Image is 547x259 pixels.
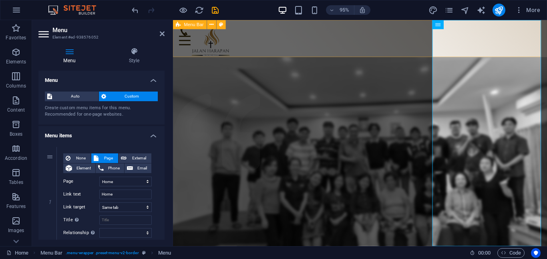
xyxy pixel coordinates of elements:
[45,105,158,118] div: Create custom menu items for this menu. Recommended for one-page websites.
[142,251,146,255] i: This element is a customizable preset
[477,5,486,15] button: text_generator
[531,248,541,258] button: Usercentrics
[461,6,470,15] i: Navigator
[73,153,88,163] span: None
[40,248,171,258] nav: breadcrumb
[359,6,366,14] i: On resize automatically adjust zoom level to fit chosen device.
[119,153,151,163] button: External
[6,248,28,258] a: Click to cancel selection. Double-click to open Pages
[46,5,106,15] img: Editor Logo
[74,163,93,173] span: Element
[6,83,26,89] p: Columns
[7,107,25,113] p: Content
[38,47,104,64] h4: Menu
[6,35,26,41] p: Favorites
[63,163,95,173] button: Element
[101,153,116,163] span: Page
[91,153,118,163] button: Page
[96,163,124,173] button: Phone
[158,248,171,258] span: Click to select. Double-click to edit
[178,5,188,15] button: Click here to leave preview mode and continue editing
[63,215,99,225] label: Title
[470,248,491,258] h6: Session time
[444,6,454,15] i: Pages (Ctrl+Alt+S)
[515,6,540,14] span: More
[63,190,99,199] label: Link text
[461,5,470,15] button: navigator
[44,199,56,205] em: 1
[8,227,24,234] p: Images
[195,6,204,15] i: Reload page
[38,126,165,141] h4: Menu items
[512,4,543,16] button: More
[497,248,525,258] button: Code
[63,202,99,212] label: Link target
[99,92,158,101] button: Custom
[131,6,140,15] i: Undo: Delete elements (Ctrl+Z)
[484,250,485,256] span: :
[211,6,220,15] i: Save (Ctrl+S)
[130,5,140,15] button: undo
[66,248,139,258] span: . menu-wrapper .preset-menu-v2-border
[428,5,438,15] button: design
[109,92,156,101] span: Custom
[52,34,149,41] h3: Element #ed-938576052
[99,215,152,225] input: Title
[106,163,122,173] span: Phone
[478,248,491,258] span: 00 00
[493,4,505,16] button: publish
[125,163,151,173] button: Email
[104,47,165,64] h4: Style
[428,6,438,15] i: Design (Ctrl+Alt+Y)
[54,92,96,101] span: Auto
[338,5,351,15] h6: 95%
[63,228,99,238] label: Relationship
[6,59,26,65] p: Elements
[38,71,165,85] h4: Menu
[63,177,99,186] label: Page
[444,5,454,15] button: pages
[135,163,149,173] span: Email
[326,5,354,15] button: 95%
[9,179,23,186] p: Tables
[99,190,152,199] input: Link text...
[210,5,220,15] button: save
[5,155,27,161] p: Accordion
[40,248,63,258] span: Click to select. Double-click to edit
[63,153,91,163] button: None
[45,92,99,101] button: Auto
[10,131,23,137] p: Boxes
[129,153,149,163] span: External
[6,203,26,210] p: Features
[52,27,165,34] h2: Menu
[194,5,204,15] button: reload
[184,22,204,27] span: Menu Bar
[501,248,521,258] span: Code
